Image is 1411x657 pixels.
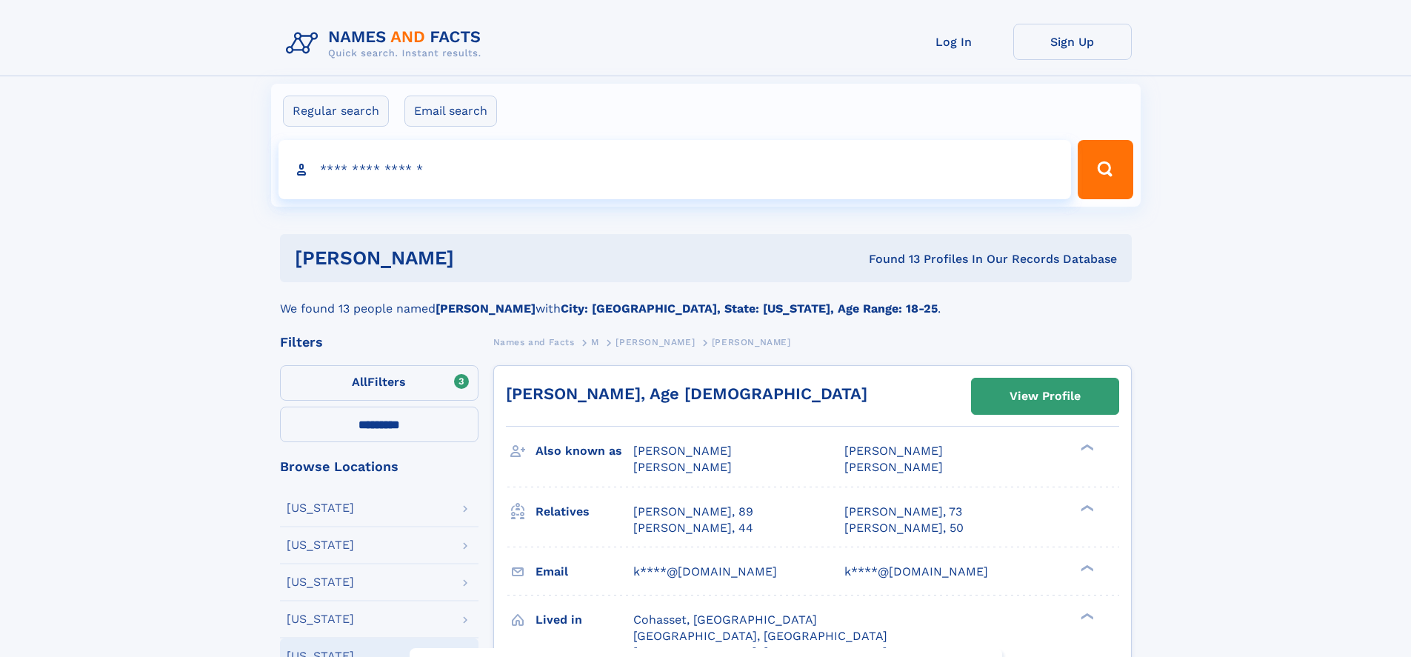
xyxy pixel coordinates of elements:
[436,301,536,316] b: [PERSON_NAME]
[278,140,1072,199] input: search input
[287,613,354,625] div: [US_STATE]
[1078,140,1133,199] button: Search Button
[844,504,962,520] a: [PERSON_NAME], 73
[506,384,867,403] a: [PERSON_NAME], Age [DEMOGRAPHIC_DATA]
[287,576,354,588] div: [US_STATE]
[536,607,633,633] h3: Lived in
[633,520,753,536] a: [PERSON_NAME], 44
[493,333,575,351] a: Names and Facts
[295,249,661,267] h1: [PERSON_NAME]
[712,337,791,347] span: [PERSON_NAME]
[280,365,478,401] label: Filters
[616,337,695,347] span: [PERSON_NAME]
[844,460,943,474] span: [PERSON_NAME]
[287,539,354,551] div: [US_STATE]
[280,24,493,64] img: Logo Names and Facts
[561,301,938,316] b: City: [GEOGRAPHIC_DATA], State: [US_STATE], Age Range: 18-25
[633,444,732,458] span: [PERSON_NAME]
[1077,563,1095,573] div: ❯
[352,375,367,389] span: All
[844,444,943,458] span: [PERSON_NAME]
[633,460,732,474] span: [PERSON_NAME]
[633,613,817,627] span: Cohasset, [GEOGRAPHIC_DATA]
[1010,379,1081,413] div: View Profile
[616,333,695,351] a: [PERSON_NAME]
[661,251,1117,267] div: Found 13 Profiles In Our Records Database
[1077,611,1095,621] div: ❯
[1077,443,1095,453] div: ❯
[895,24,1013,60] a: Log In
[536,438,633,464] h3: Also known as
[280,336,478,349] div: Filters
[591,337,599,347] span: M
[283,96,389,127] label: Regular search
[536,559,633,584] h3: Email
[633,629,887,643] span: [GEOGRAPHIC_DATA], [GEOGRAPHIC_DATA]
[536,499,633,524] h3: Relatives
[633,504,753,520] a: [PERSON_NAME], 89
[972,378,1118,414] a: View Profile
[287,502,354,514] div: [US_STATE]
[404,96,497,127] label: Email search
[280,282,1132,318] div: We found 13 people named with .
[1077,503,1095,513] div: ❯
[280,460,478,473] div: Browse Locations
[1013,24,1132,60] a: Sign Up
[844,520,964,536] a: [PERSON_NAME], 50
[591,333,599,351] a: M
